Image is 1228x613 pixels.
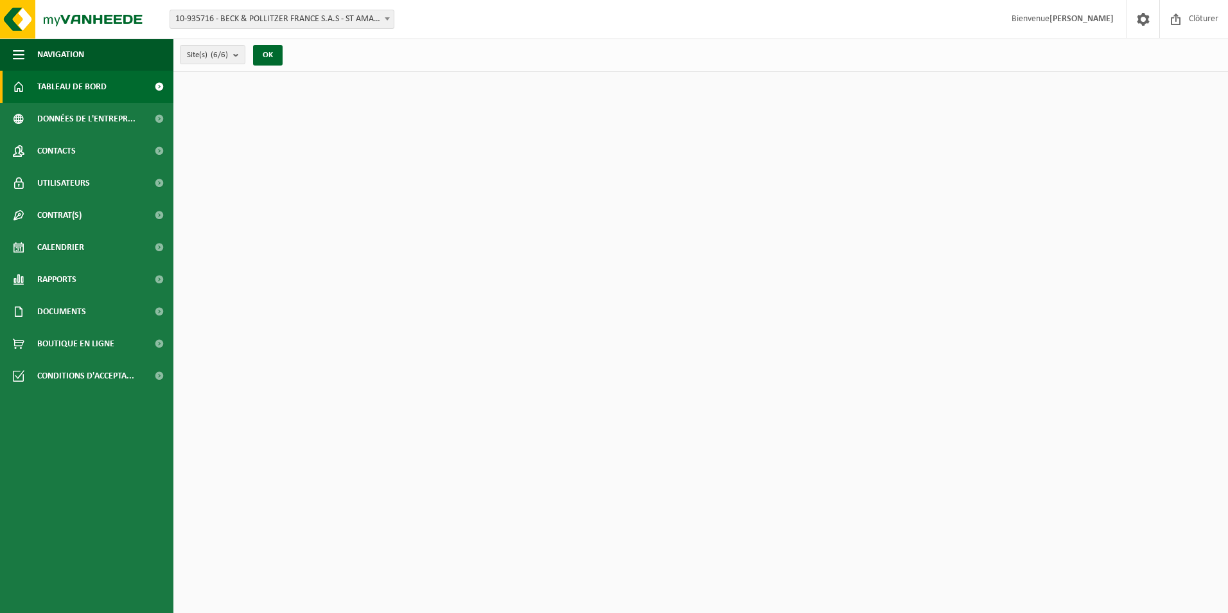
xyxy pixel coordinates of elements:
[37,296,86,328] span: Documents
[170,10,394,28] span: 10-935716 - BECK & POLLITZER FRANCE S.A.S - ST AMAND LES EAUX
[211,51,228,59] count: (6/6)
[170,10,394,29] span: 10-935716 - BECK & POLLITZER FRANCE S.A.S - ST AMAND LES EAUX
[187,46,228,65] span: Site(s)
[37,231,84,263] span: Calendrier
[37,328,114,360] span: Boutique en ligne
[37,263,76,296] span: Rapports
[37,71,107,103] span: Tableau de bord
[37,167,90,199] span: Utilisateurs
[253,45,283,66] button: OK
[37,39,84,71] span: Navigation
[37,360,134,392] span: Conditions d'accepta...
[180,45,245,64] button: Site(s)(6/6)
[37,135,76,167] span: Contacts
[37,103,136,135] span: Données de l'entrepr...
[37,199,82,231] span: Contrat(s)
[1049,14,1114,24] strong: [PERSON_NAME]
